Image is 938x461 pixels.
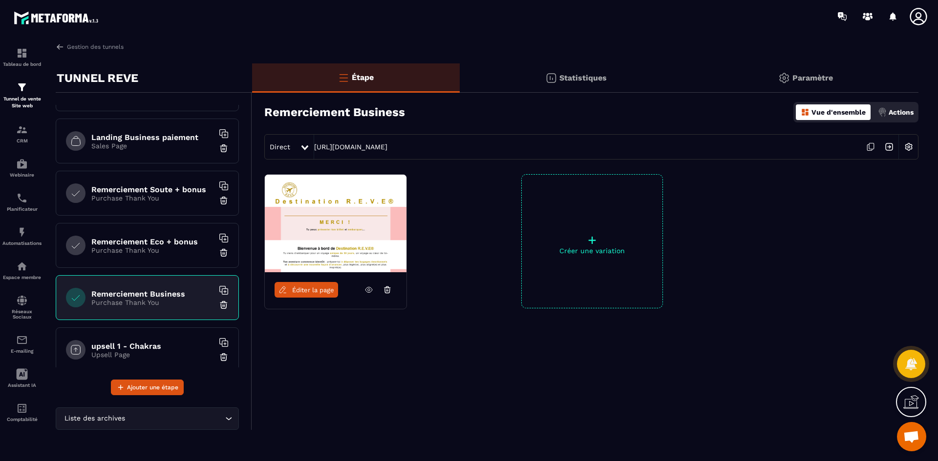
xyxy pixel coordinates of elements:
[889,108,914,116] p: Actions
[16,124,28,136] img: formation
[778,72,790,84] img: setting-gr.5f69749f.svg
[14,9,102,27] img: logo
[897,422,926,451] div: Ouvrir le chat
[899,138,918,156] img: setting-w.858f3a88.svg
[2,309,42,320] p: Réseaux Sociaux
[91,341,213,351] h6: upsell 1 - Chakras
[16,158,28,170] img: automations
[91,133,213,142] h6: Landing Business paiement
[16,261,28,272] img: automations
[338,72,349,83] img: bars-o.4a397970.svg
[219,196,229,205] img: trash
[56,42,64,51] img: arrow
[56,407,239,430] div: Search for option
[219,300,229,310] img: trash
[56,42,124,51] a: Gestion des tunnels
[811,108,866,116] p: Vue d'ensemble
[264,105,405,119] h3: Remerciement Business
[314,143,387,151] a: [URL][DOMAIN_NAME]
[219,143,229,153] img: trash
[878,108,887,117] img: actions.d6e523a2.png
[2,40,42,74] a: formationformationTableau de bord
[16,402,28,414] img: accountant
[545,72,557,84] img: stats.20deebd0.svg
[2,348,42,354] p: E-mailing
[2,117,42,151] a: formationformationCRM
[16,47,28,59] img: formation
[2,219,42,253] a: automationsautomationsAutomatisations
[880,138,898,156] img: arrow-next.bcc2205e.svg
[2,253,42,287] a: automationsautomationsEspace membre
[2,138,42,143] p: CRM
[792,73,833,82] p: Paramètre
[91,237,213,246] h6: Remerciement Eco + bonus
[16,295,28,306] img: social-network
[127,382,178,392] span: Ajouter une étape
[2,275,42,280] p: Espace membre
[2,61,42,67] p: Tableau de bord
[270,143,290,151] span: Direct
[2,151,42,185] a: automationsautomationsWebinaire
[2,287,42,327] a: social-networksocial-networkRéseaux Sociaux
[265,175,406,272] img: image
[2,96,42,109] p: Tunnel de vente Site web
[127,413,223,424] input: Search for option
[111,380,184,395] button: Ajouter une étape
[2,206,42,212] p: Planificateur
[16,226,28,238] img: automations
[91,289,213,299] h6: Remerciement Business
[2,74,42,117] a: formationformationTunnel de vente Site web
[2,417,42,422] p: Comptabilité
[292,286,334,294] span: Éditer la page
[62,413,127,424] span: Liste des archives
[16,81,28,93] img: formation
[2,241,42,246] p: Automatisations
[2,185,42,219] a: schedulerschedulerPlanificateur
[2,382,42,388] p: Assistant IA
[91,299,213,306] p: Purchase Thank You
[16,192,28,204] img: scheduler
[219,248,229,258] img: trash
[522,247,662,255] p: Créer une variation
[352,73,374,82] p: Étape
[559,73,607,82] p: Statistiques
[219,352,229,362] img: trash
[2,395,42,429] a: accountantaccountantComptabilité
[801,108,810,117] img: dashboard-orange.40269519.svg
[91,246,213,254] p: Purchase Thank You
[91,185,213,194] h6: Remerciement Soute + bonus
[16,334,28,346] img: email
[2,172,42,178] p: Webinaire
[2,327,42,361] a: emailemailE-mailing
[275,282,338,298] a: Éditer la page
[2,361,42,395] a: Assistant IA
[91,194,213,202] p: Purchase Thank You
[91,351,213,359] p: Upsell Page
[522,233,662,247] p: +
[91,142,213,150] p: Sales Page
[57,68,138,88] p: TUNNEL REVE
